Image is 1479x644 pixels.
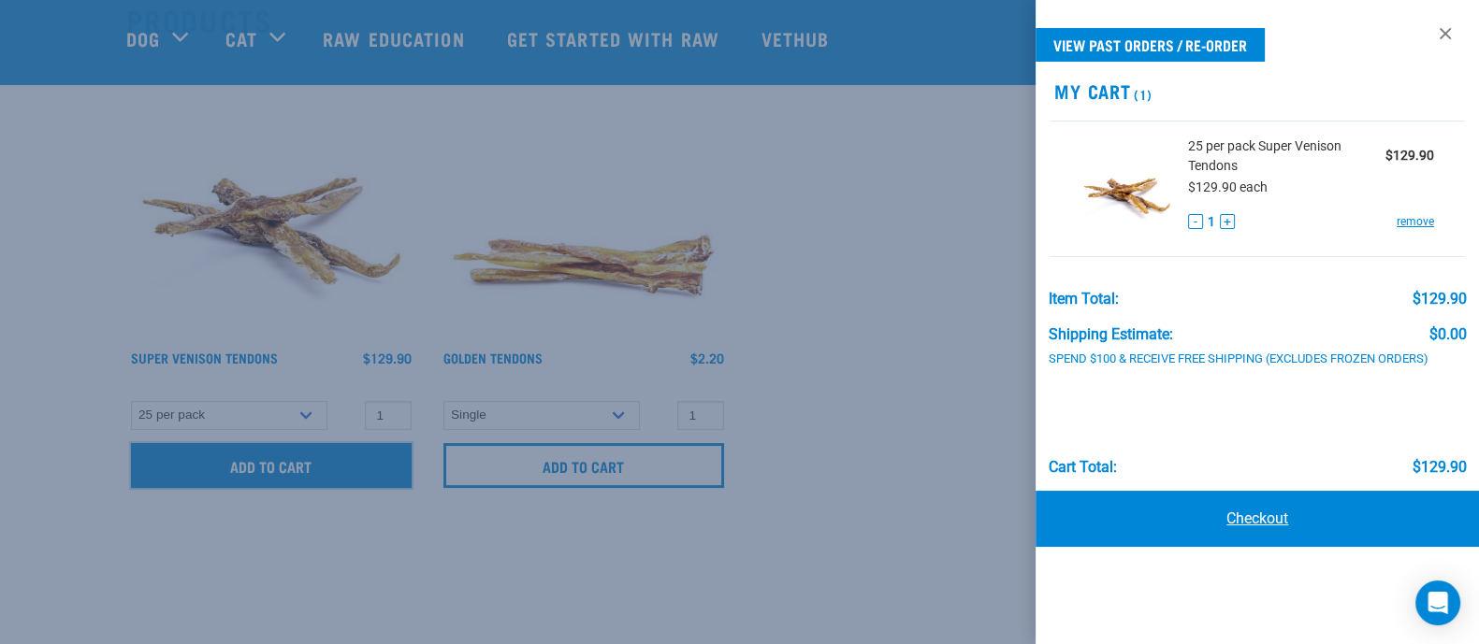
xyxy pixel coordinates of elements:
button: - [1187,214,1202,229]
a: View past orders / re-order [1036,28,1265,62]
span: 25 per pack Super Venison Tendons [1187,136,1385,176]
div: Shipping Estimate: [1048,326,1172,343]
div: $0.00 [1428,326,1466,343]
span: $129.90 each [1187,179,1267,194]
strong: $129.90 [1385,148,1434,163]
div: Cart total: [1048,459,1116,476]
div: $129.90 [1412,291,1466,308]
div: Item Total: [1048,291,1118,308]
div: Spend $100 & Receive Free Shipping (Excludes Frozen Orders) [1048,352,1450,366]
span: (1) [1130,91,1152,97]
img: Super Venison Tendons [1080,136,1174,233]
button: + [1219,214,1234,229]
div: $129.90 [1412,459,1466,476]
span: 1 [1207,212,1214,232]
h2: My Cart [1036,80,1479,102]
a: remove [1397,213,1434,230]
a: Checkout [1036,491,1479,547]
div: Open Intercom Messenger [1415,580,1460,625]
